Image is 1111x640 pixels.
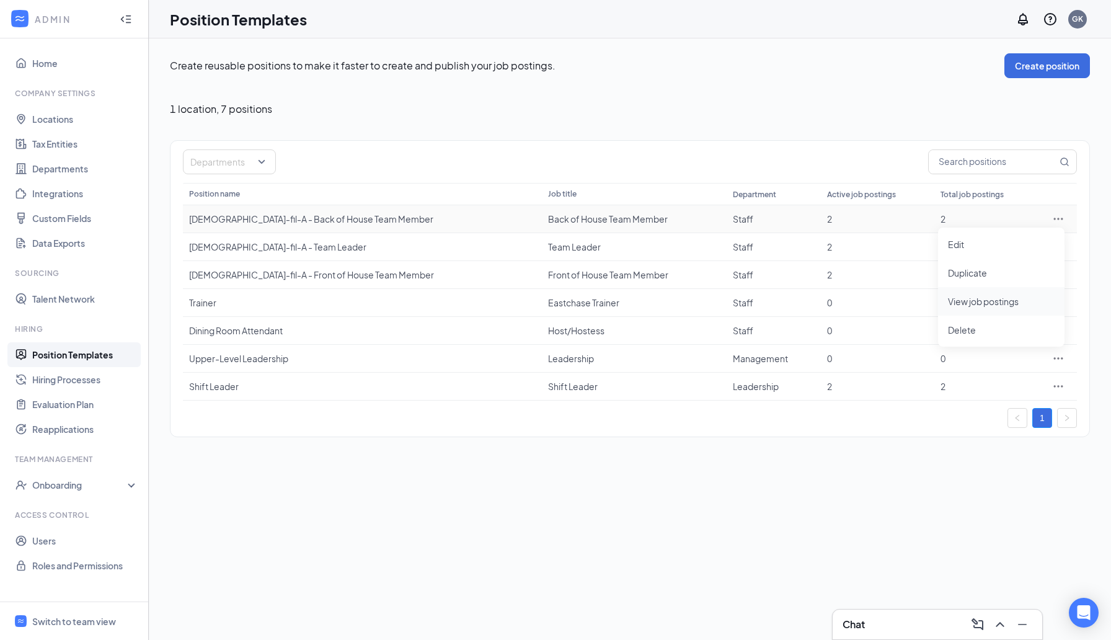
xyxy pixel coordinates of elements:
[1057,408,1077,428] button: right
[827,213,928,225] div: 2
[32,181,138,206] a: Integrations
[170,103,272,115] span: 1 location , 7 positions
[548,241,720,253] div: Team Leader
[1032,408,1052,428] li: 1
[32,131,138,156] a: Tax Entities
[32,287,138,311] a: Talent Network
[32,51,138,76] a: Home
[189,241,536,253] div: [DEMOGRAPHIC_DATA]-fil-A - Team Leader
[1012,615,1032,634] button: Minimize
[15,479,27,491] svg: UserCheck
[32,156,138,181] a: Departments
[727,317,821,345] td: Staff
[32,479,128,491] div: Onboarding
[827,352,928,365] div: 0
[727,205,821,233] td: Staff
[827,380,928,393] div: 2
[189,324,536,337] div: Dining Room Attendant
[32,553,138,578] a: Roles and Permissions
[189,352,536,365] div: Upper-Level Leadership
[1072,14,1083,24] div: GK
[15,510,136,520] div: Access control
[1007,408,1027,428] li: Previous Page
[548,324,720,337] div: Host/Hostess
[929,150,1057,174] input: Search positions
[827,241,928,253] div: 2
[990,615,1010,634] button: ChevronUp
[727,183,821,205] th: Department
[32,392,138,417] a: Evaluation Plan
[189,296,536,309] div: Trainer
[970,617,985,632] svg: ComposeMessage
[843,618,865,631] h3: Chat
[827,269,928,281] div: 2
[1043,12,1058,27] svg: QuestionInfo
[548,189,577,198] span: Job title
[1063,414,1071,422] span: right
[1052,380,1065,393] svg: Ellipses
[548,380,720,393] div: Shift Leader
[941,213,1034,225] div: 2
[548,296,720,309] div: Eastchase Trainer
[827,296,928,309] div: 0
[14,12,26,25] svg: WorkstreamLogo
[968,615,988,634] button: ComposeMessage
[32,107,138,131] a: Locations
[170,59,1004,73] p: Create reusable positions to make it faster to create and publish your job postings.
[548,352,720,365] div: Leadership
[15,324,136,334] div: Hiring
[1033,409,1051,427] a: 1
[727,345,821,373] td: Management
[189,189,240,198] span: Position name
[32,206,138,231] a: Custom Fields
[1069,598,1099,628] div: Open Intercom Messenger
[934,183,1040,205] th: Total job postings
[15,88,136,99] div: Company Settings
[35,13,108,25] div: ADMIN
[189,269,536,281] div: [DEMOGRAPHIC_DATA]-fil-A - Front of House Team Member
[32,367,138,392] a: Hiring Processes
[32,528,138,553] a: Users
[15,454,136,464] div: Team Management
[948,267,987,278] span: Duplicate
[32,417,138,442] a: Reapplications
[1015,617,1030,632] svg: Minimize
[941,380,1034,393] div: 2
[32,342,138,367] a: Position Templates
[827,324,928,337] div: 0
[189,213,536,225] div: [DEMOGRAPHIC_DATA]-fil-A - Back of House Team Member
[548,213,720,225] div: Back of House Team Member
[1052,352,1065,365] svg: Ellipses
[993,617,1007,632] svg: ChevronUp
[15,268,136,278] div: Sourcing
[1057,408,1077,428] li: Next Page
[727,373,821,401] td: Leadership
[170,9,307,30] h1: Position Templates
[727,233,821,261] td: Staff
[1014,414,1021,422] span: left
[948,296,1019,307] span: View job postings
[1016,12,1030,27] svg: Notifications
[17,617,25,625] svg: WorkstreamLogo
[548,269,720,281] div: Front of House Team Member
[32,615,116,628] div: Switch to team view
[32,231,138,256] a: Data Exports
[1052,213,1065,225] svg: Ellipses
[1004,53,1090,78] button: Create position
[120,13,132,25] svg: Collapse
[189,380,536,393] div: Shift Leader
[941,352,1034,365] div: 0
[727,261,821,289] td: Staff
[727,289,821,317] td: Staff
[1060,157,1069,167] svg: MagnifyingGlass
[948,239,964,250] span: Edit
[821,183,934,205] th: Active job postings
[1007,408,1027,428] button: left
[948,324,976,336] span: Delete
